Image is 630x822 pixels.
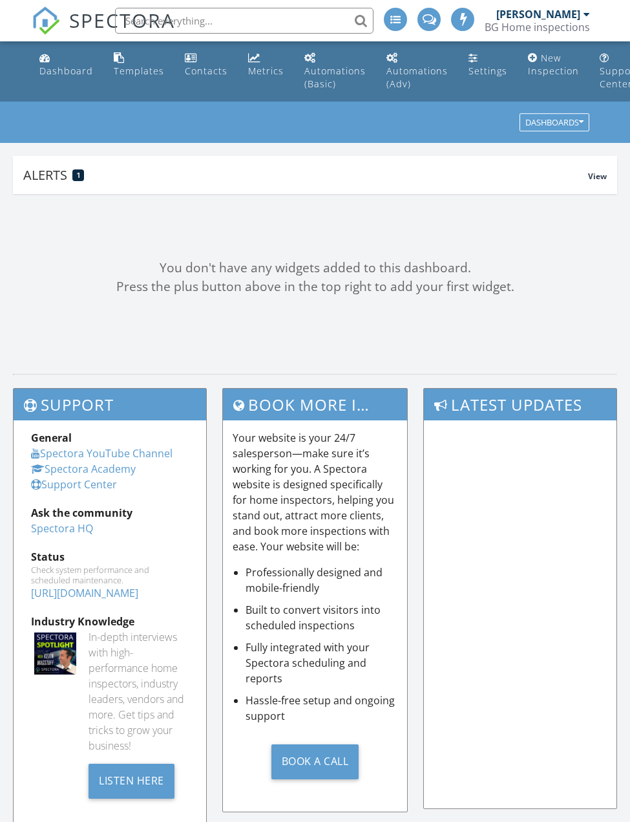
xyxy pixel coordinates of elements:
strong: General [31,431,72,445]
a: Contacts [180,47,233,83]
h3: Latest Updates [424,389,616,420]
div: Alerts [23,166,588,184]
li: Hassle-free setup and ongoing support [246,693,398,724]
div: Book a Call [271,744,359,779]
div: Contacts [185,65,227,77]
a: [URL][DOMAIN_NAME] [31,586,138,600]
div: In-depth interviews with high-performance home inspectors, industry leaders, vendors and more. Ge... [89,629,188,753]
img: Spectoraspolightmain [34,633,76,675]
div: BG Home inspections [485,21,590,34]
li: Fully integrated with your Spectora scheduling and reports [246,640,398,686]
a: Support Center [31,477,117,492]
div: Metrics [248,65,284,77]
div: Automations (Adv) [386,65,448,90]
span: 1 [77,171,80,180]
div: You don't have any widgets added to this dashboard. [13,259,617,277]
div: Automations (Basic) [304,65,366,90]
button: Dashboards [520,114,589,132]
a: Dashboard [34,47,98,83]
p: Your website is your 24/7 salesperson—make sure it’s working for you. A Spectora website is desig... [233,430,398,554]
a: New Inspection [523,47,584,83]
a: Settings [463,47,512,83]
a: Automations (Advanced) [381,47,453,96]
div: Status [31,549,189,565]
a: SPECTORA [32,17,175,45]
div: Dashboard [39,65,93,77]
div: Settings [468,65,507,77]
div: Check system performance and scheduled maintenance. [31,565,189,585]
img: The Best Home Inspection Software - Spectora [32,6,60,35]
a: Spectora YouTube Channel [31,446,173,460]
a: Listen Here [89,773,174,787]
h3: Support [14,389,206,420]
a: Spectora Academy [31,462,136,476]
li: Built to convert visitors into scheduled inspections [246,602,398,633]
a: Templates [109,47,169,83]
div: Listen Here [89,764,174,799]
h3: Book More Inspections [223,389,408,420]
input: Search everything... [115,8,373,34]
div: Press the plus button above in the top right to add your first widget. [13,277,617,296]
div: Industry Knowledge [31,614,189,629]
div: Templates [114,65,164,77]
div: New Inspection [528,52,579,77]
span: SPECTORA [69,6,175,34]
div: [PERSON_NAME] [496,8,580,21]
a: Automations (Basic) [299,47,371,96]
li: Professionally designed and mobile-friendly [246,565,398,596]
a: Spectora HQ [31,521,93,535]
a: Metrics [243,47,289,83]
div: Ask the community [31,505,189,521]
span: View [588,171,607,182]
a: Book a Call [233,734,398,789]
div: Dashboards [525,118,583,127]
